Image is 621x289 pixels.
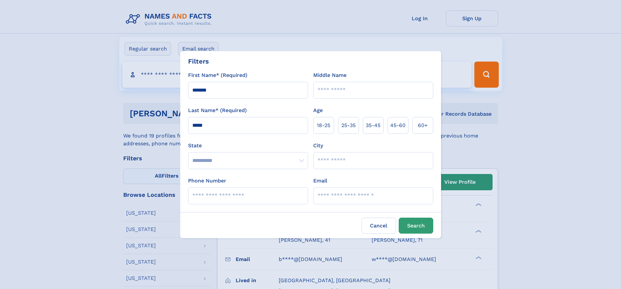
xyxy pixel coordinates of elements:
div: Filters [188,56,209,66]
label: Age [313,107,323,114]
span: 25‑35 [341,122,356,129]
span: 35‑45 [366,122,380,129]
label: Cancel [362,218,396,234]
label: Phone Number [188,177,226,185]
label: Email [313,177,327,185]
label: First Name* (Required) [188,71,247,79]
label: State [188,142,308,150]
label: Middle Name [313,71,347,79]
button: Search [399,218,433,234]
span: 60+ [418,122,428,129]
label: Last Name* (Required) [188,107,247,114]
label: City [313,142,323,150]
span: 18‑25 [317,122,330,129]
span: 45‑60 [390,122,406,129]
